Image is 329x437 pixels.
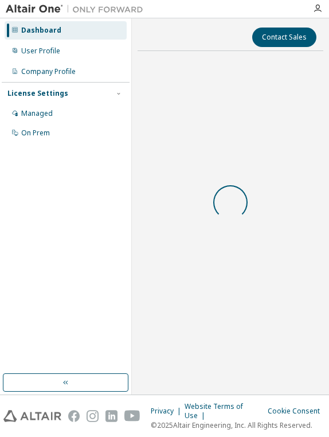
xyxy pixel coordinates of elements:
img: Altair One [6,3,149,15]
div: User Profile [21,46,60,56]
div: On Prem [21,128,50,138]
img: linkedin.svg [105,410,117,422]
div: Dashboard [21,26,61,35]
p: © 2025 Altair Engineering, Inc. All Rights Reserved. [151,420,326,430]
div: License Settings [7,89,68,98]
img: youtube.svg [124,410,141,422]
div: Managed [21,109,53,118]
div: Privacy [151,407,185,416]
div: Company Profile [21,67,76,76]
img: facebook.svg [68,410,80,422]
img: instagram.svg [87,410,99,422]
div: Cookie Consent [268,407,326,416]
img: altair_logo.svg [3,410,61,422]
button: Contact Sales [252,28,316,47]
div: Website Terms of Use [185,402,267,420]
